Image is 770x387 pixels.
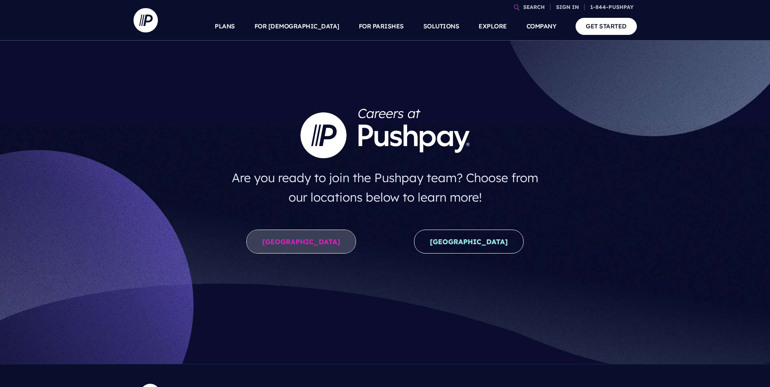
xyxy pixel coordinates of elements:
a: COMPANY [526,12,556,41]
a: SOLUTIONS [423,12,459,41]
h4: Are you ready to join the Pushpay team? Choose from our locations below to learn more! [224,165,546,210]
a: FOR PARISHES [359,12,404,41]
a: FOR [DEMOGRAPHIC_DATA] [255,12,339,41]
a: EXPLORE [479,12,507,41]
a: [GEOGRAPHIC_DATA] [246,230,356,254]
a: GET STARTED [576,18,637,34]
a: [GEOGRAPHIC_DATA] [414,230,524,254]
a: PLANS [215,12,235,41]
